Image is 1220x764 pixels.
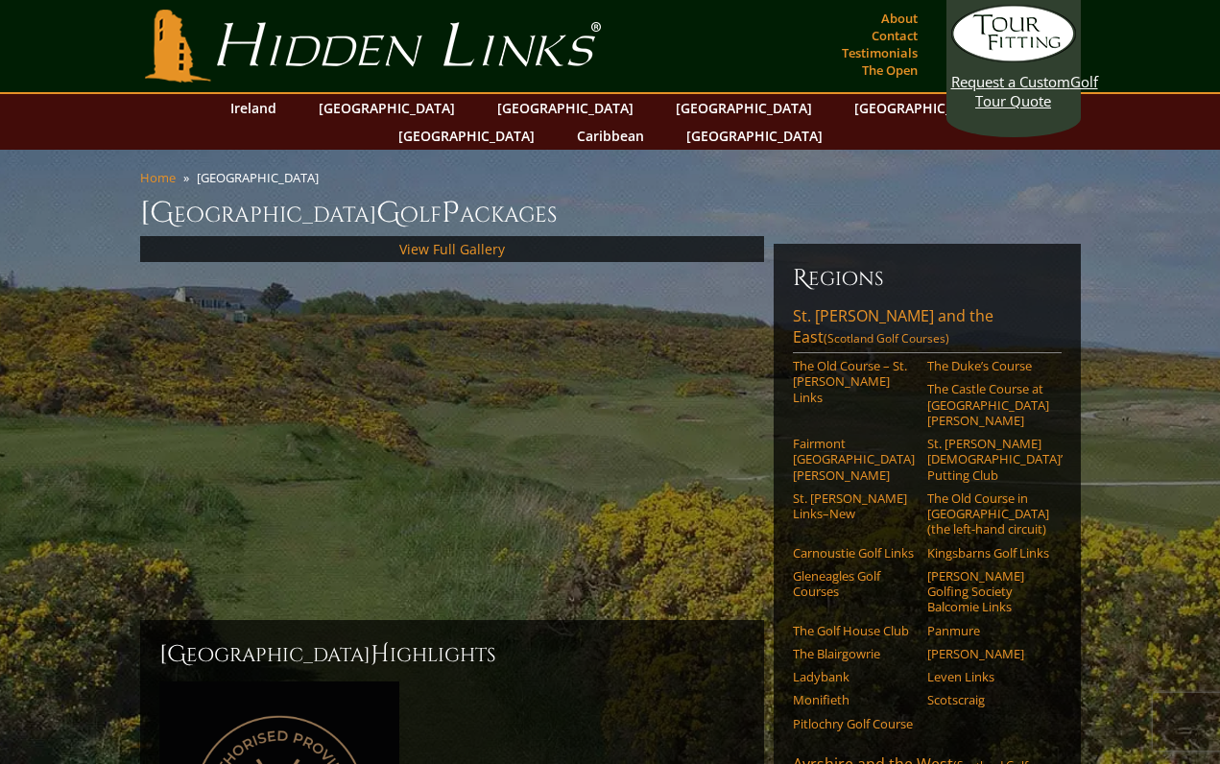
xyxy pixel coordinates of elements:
a: [PERSON_NAME] [927,646,1049,661]
a: Request a CustomGolf Tour Quote [951,5,1076,110]
a: Home [140,169,176,186]
h6: Regions [793,263,1062,294]
a: Carnoustie Golf Links [793,545,915,561]
a: Ladybank [793,669,915,684]
h2: [GEOGRAPHIC_DATA] ighlights [159,639,745,670]
a: View Full Gallery [399,240,505,258]
a: Gleneagles Golf Courses [793,568,915,600]
a: St. [PERSON_NAME] [DEMOGRAPHIC_DATA]’ Putting Club [927,436,1049,483]
li: [GEOGRAPHIC_DATA] [197,169,326,186]
span: Request a Custom [951,72,1070,91]
a: [GEOGRAPHIC_DATA] [677,122,832,150]
a: [GEOGRAPHIC_DATA] [488,94,643,122]
a: The Open [857,57,922,84]
span: H [371,639,390,670]
a: Monifieth [793,692,915,707]
a: About [876,5,922,32]
a: Pitlochry Golf Course [793,716,915,731]
a: The Golf House Club [793,623,915,638]
a: Caribbean [567,122,654,150]
a: [GEOGRAPHIC_DATA] [309,94,465,122]
a: Testimonials [837,39,922,66]
a: [GEOGRAPHIC_DATA] [845,94,1000,122]
a: The Old Course in [GEOGRAPHIC_DATA] (the left-hand circuit) [927,490,1049,537]
h1: [GEOGRAPHIC_DATA] olf ackages [140,194,1081,232]
a: [PERSON_NAME] Golfing Society Balcomie Links [927,568,1049,615]
span: G [376,194,400,232]
a: St. [PERSON_NAME] Links–New [793,490,915,522]
a: Panmure [927,623,1049,638]
a: The Duke’s Course [927,358,1049,373]
a: St. [PERSON_NAME] and the East(Scotland Golf Courses) [793,305,1062,353]
a: The Castle Course at [GEOGRAPHIC_DATA][PERSON_NAME] [927,381,1049,428]
a: Contact [867,22,922,49]
a: Kingsbarns Golf Links [927,545,1049,561]
a: [GEOGRAPHIC_DATA] [666,94,822,122]
a: Fairmont [GEOGRAPHIC_DATA][PERSON_NAME] [793,436,915,483]
span: (Scotland Golf Courses) [824,330,949,346]
a: Scotscraig [927,692,1049,707]
a: [GEOGRAPHIC_DATA] [389,122,544,150]
a: The Old Course – St. [PERSON_NAME] Links [793,358,915,405]
span: P [442,194,460,232]
a: Leven Links [927,669,1049,684]
a: The Blairgowrie [793,646,915,661]
a: Ireland [221,94,286,122]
